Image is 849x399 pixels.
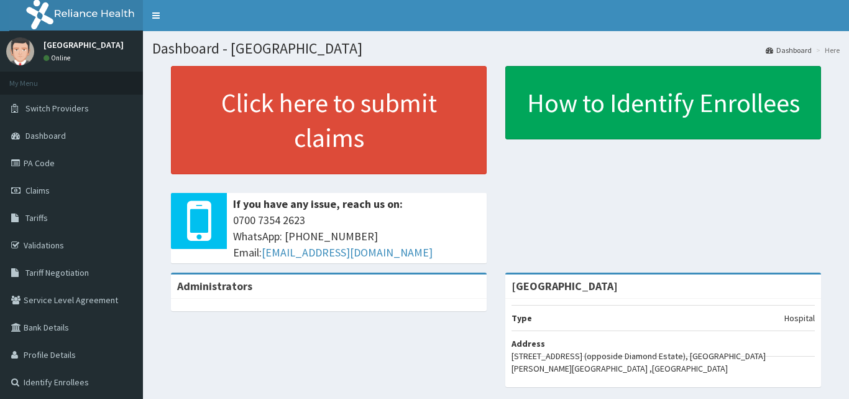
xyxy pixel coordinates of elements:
span: 0700 7354 2623 WhatsApp: [PHONE_NUMBER] Email: [233,212,480,260]
p: Hospital [784,312,815,324]
strong: [GEOGRAPHIC_DATA] [512,279,618,293]
a: Dashboard [766,45,812,55]
span: Dashboard [25,130,66,141]
b: Address [512,338,545,349]
img: User Image [6,37,34,65]
li: Here [813,45,840,55]
span: Tariffs [25,212,48,223]
a: Online [44,54,73,62]
a: [EMAIL_ADDRESS][DOMAIN_NAME] [262,245,433,260]
a: How to Identify Enrollees [505,66,821,139]
span: Tariff Negotiation [25,267,89,278]
span: Claims [25,185,50,196]
b: Administrators [177,279,252,293]
h1: Dashboard - [GEOGRAPHIC_DATA] [152,40,840,57]
p: [STREET_ADDRESS] (opposide Diamond Estate), [GEOGRAPHIC_DATA][PERSON_NAME][GEOGRAPHIC_DATA] ,[GEO... [512,350,815,375]
span: Switch Providers [25,103,89,114]
a: Click here to submit claims [171,66,487,174]
b: Type [512,312,532,324]
p: [GEOGRAPHIC_DATA] [44,40,124,49]
b: If you have any issue, reach us on: [233,197,403,211]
